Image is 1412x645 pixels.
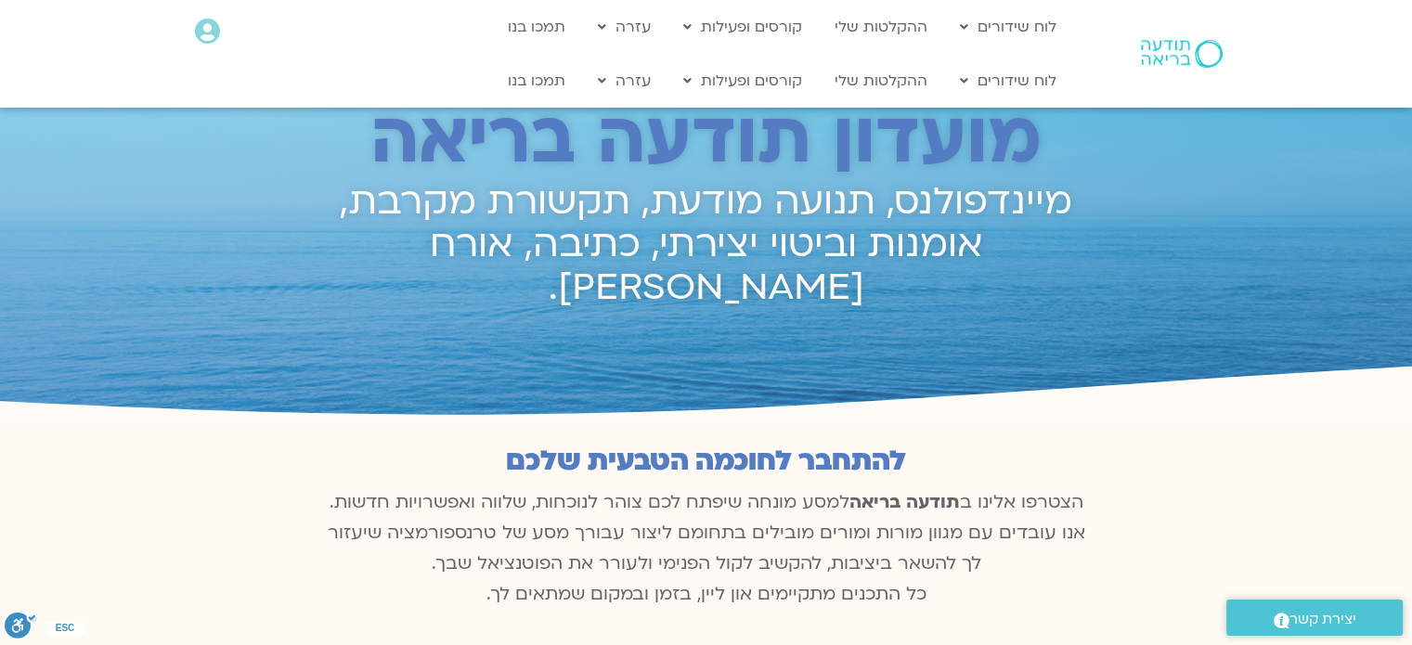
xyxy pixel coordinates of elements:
a: ההקלטות שלי [825,9,937,45]
h2: מיינדפולנס, תנועה מודעת, תקשורת מקרבת, אומנות וביטוי יצירתי, כתיבה, אורח [PERSON_NAME]. [316,181,1097,309]
a: עזרה [589,63,660,98]
b: תודעה בריאה [849,490,960,514]
h2: מועדון תודעה בריאה [316,98,1097,180]
a: ההקלטות שלי [825,63,937,98]
a: יצירת קשר [1226,600,1403,636]
span: יצירת קשר [1289,607,1356,632]
a: תמכו בנו [499,63,575,98]
a: עזרה [589,9,660,45]
a: תמכו בנו [499,9,575,45]
h2: להתחבר לחוכמה הטבעית שלכם [317,445,1096,477]
a: קורסים ופעילות [674,63,811,98]
a: קורסים ופעילות [674,9,811,45]
a: לוח שידורים [951,63,1066,98]
p: הצטרפו אלינו ב למסע מונחה שיפתח לכם צוהר לנוכחות, שלווה ואפשרויות חדשות. אנו עובדים עם מגוון מורו... [317,487,1096,610]
img: תודעה בריאה [1141,40,1223,68]
a: לוח שידורים [951,9,1066,45]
